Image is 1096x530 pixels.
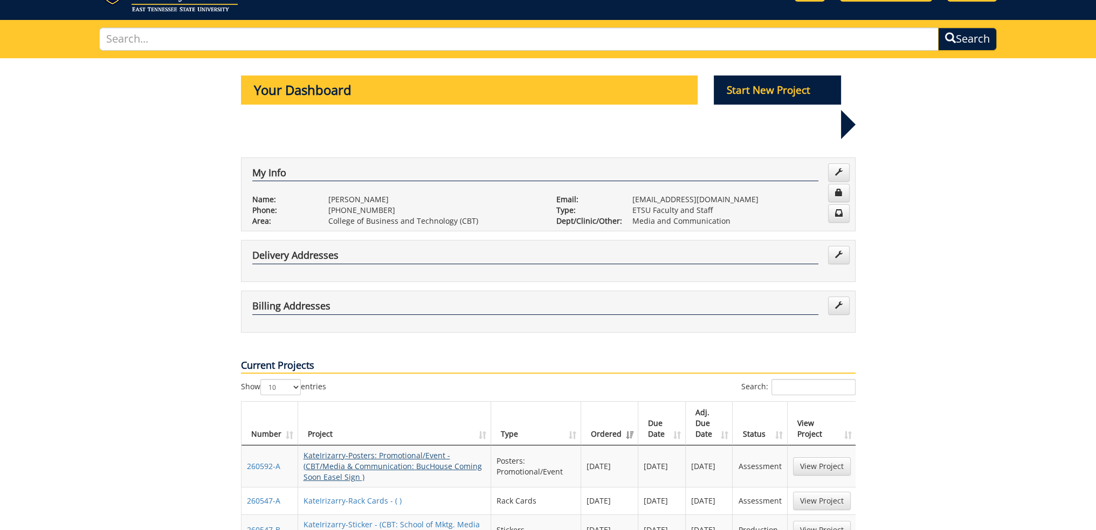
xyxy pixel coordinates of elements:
[241,379,326,395] label: Show entries
[733,445,787,487] td: Assessment
[241,75,698,105] p: Your Dashboard
[828,184,850,202] a: Change Password
[252,250,818,264] h4: Delivery Addresses
[733,402,787,445] th: Status: activate to sort column ascending
[252,194,312,205] p: Name:
[556,205,616,216] p: Type:
[252,205,312,216] p: Phone:
[241,359,856,374] p: Current Projects
[714,86,841,96] a: Start New Project
[581,487,638,514] td: [DATE]
[686,487,733,514] td: [DATE]
[741,379,856,395] label: Search:
[686,402,733,445] th: Adj. Due Date: activate to sort column ascending
[328,205,540,216] p: [PHONE_NUMBER]
[252,168,818,182] h4: My Info
[491,487,581,514] td: Rack Cards
[581,402,638,445] th: Ordered: activate to sort column ascending
[328,216,540,226] p: College of Business and Technology (CBT)
[304,495,402,506] a: KateIrizarry-Rack Cards - ( )
[632,194,844,205] p: [EMAIL_ADDRESS][DOMAIN_NAME]
[793,492,851,510] a: View Project
[491,402,581,445] th: Type: activate to sort column ascending
[714,75,841,105] p: Start New Project
[247,495,280,506] a: 260547-A
[260,379,301,395] select: Showentries
[788,402,856,445] th: View Project: activate to sort column ascending
[581,445,638,487] td: [DATE]
[556,216,616,226] p: Dept/Clinic/Other:
[304,450,482,482] a: KateIrizarry-Posters: Promotional/Event - (CBT/Media & Communication: BucHouse Coming Soon Easel ...
[491,445,581,487] td: Posters: Promotional/Event
[242,402,298,445] th: Number: activate to sort column ascending
[828,246,850,264] a: Edit Addresses
[733,487,787,514] td: Assessment
[298,402,492,445] th: Project: activate to sort column ascending
[938,27,997,51] button: Search
[771,379,856,395] input: Search:
[828,163,850,182] a: Edit Info
[247,461,280,471] a: 260592-A
[828,297,850,315] a: Edit Addresses
[638,487,686,514] td: [DATE]
[556,194,616,205] p: Email:
[686,445,733,487] td: [DATE]
[828,204,850,223] a: Change Communication Preferences
[252,216,312,226] p: Area:
[638,445,686,487] td: [DATE]
[99,27,938,51] input: Search...
[252,301,818,315] h4: Billing Addresses
[638,402,686,445] th: Due Date: activate to sort column ascending
[328,194,540,205] p: [PERSON_NAME]
[793,457,851,476] a: View Project
[632,205,844,216] p: ETSU Faculty and Staff
[632,216,844,226] p: Media and Communication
